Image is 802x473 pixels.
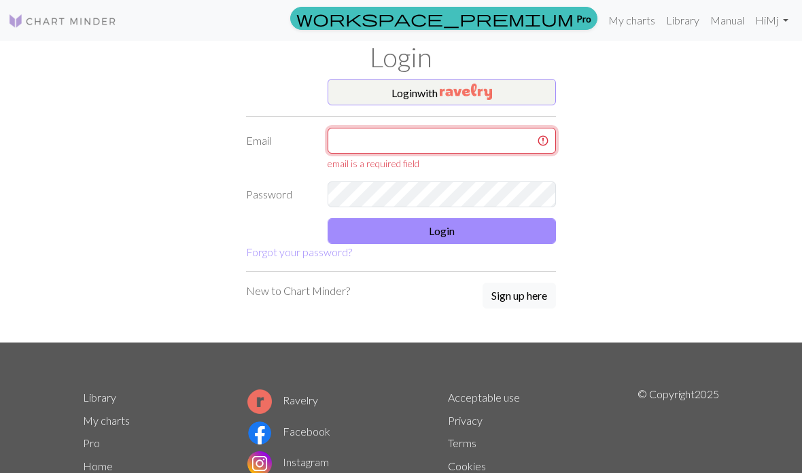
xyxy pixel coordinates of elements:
[448,436,476,449] a: Terms
[247,393,318,406] a: Ravelry
[448,391,520,404] a: Acceptable use
[247,425,330,438] a: Facebook
[483,283,556,310] a: Sign up here
[247,389,272,414] img: Ravelry logo
[328,218,556,244] button: Login
[238,181,319,207] label: Password
[83,459,113,472] a: Home
[440,84,492,100] img: Ravelry
[75,41,727,73] h1: Login
[238,128,319,171] label: Email
[448,414,483,427] a: Privacy
[296,9,574,28] span: workspace_premium
[8,13,117,29] img: Logo
[750,7,794,34] a: HiMj
[290,7,597,30] a: Pro
[483,283,556,309] button: Sign up here
[247,421,272,445] img: Facebook logo
[83,436,100,449] a: Pro
[328,156,556,171] div: email is a required field
[448,459,486,472] a: Cookies
[246,245,352,258] a: Forgot your password?
[83,391,116,404] a: Library
[247,455,329,468] a: Instagram
[246,283,350,299] p: New to Chart Minder?
[83,414,130,427] a: My charts
[705,7,750,34] a: Manual
[661,7,705,34] a: Library
[603,7,661,34] a: My charts
[328,79,556,106] button: Loginwith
